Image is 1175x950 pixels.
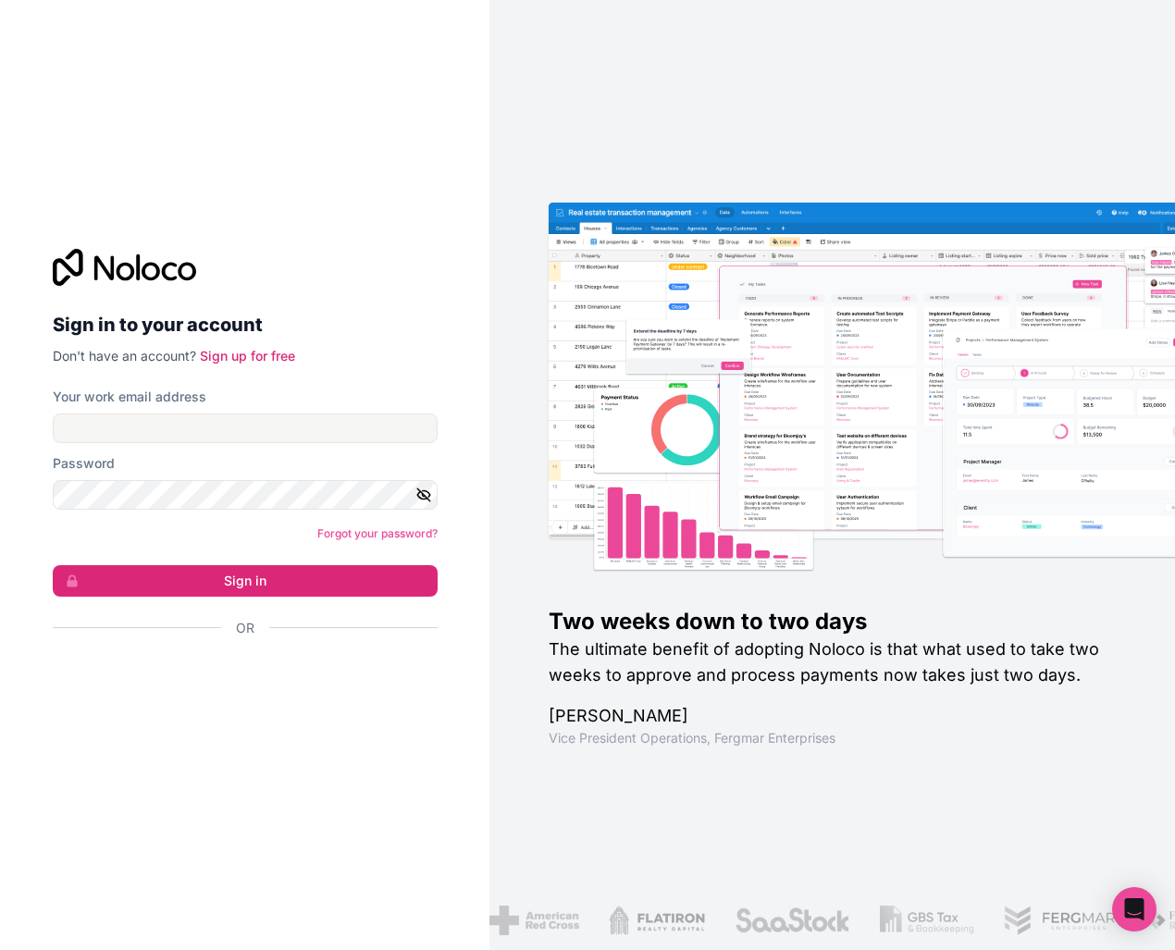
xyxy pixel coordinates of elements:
[549,703,1116,729] h1: [PERSON_NAME]
[1112,887,1156,931] div: Open Intercom Messenger
[735,906,851,935] img: /assets/saastock-C6Zbiodz.png
[43,658,432,698] iframe: Sign in with Google Button
[53,388,206,406] label: Your work email address
[489,906,579,935] img: /assets/american-red-cross-BAupjrZR.png
[200,348,295,364] a: Sign up for free
[53,348,196,364] span: Don't have an account?
[53,454,115,473] label: Password
[53,480,438,510] input: Password
[53,413,438,443] input: Email address
[53,308,438,341] h2: Sign in to your account
[609,906,705,935] img: /assets/flatiron-C8eUkumj.png
[317,526,438,540] a: Forgot your password?
[236,619,254,637] span: Or
[880,906,974,935] img: /assets/gbstax-C-GtDUiK.png
[549,607,1116,636] h1: Two weeks down to two days
[1004,906,1117,935] img: /assets/fergmar-CudnrXN5.png
[549,729,1116,747] h1: Vice President Operations , Fergmar Enterprises
[53,565,438,597] button: Sign in
[549,636,1116,688] h2: The ultimate benefit of adopting Noloco is that what used to take two weeks to approve and proces...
